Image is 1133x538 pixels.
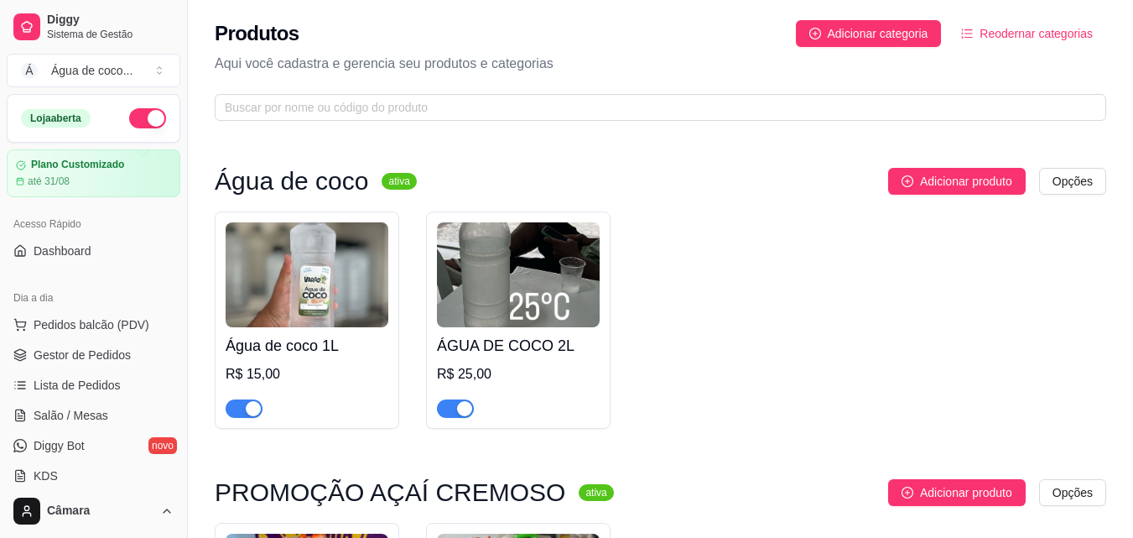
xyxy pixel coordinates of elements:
[828,24,928,43] span: Adicionar categoria
[382,173,416,190] sup: ativa
[21,62,38,79] span: Á
[902,487,913,499] span: plus-circle
[226,364,388,384] div: R$ 15,00
[215,54,1106,74] p: Aqui você cadastra e gerencia seu produtos e categorias
[1052,172,1093,191] span: Opções
[920,483,1012,502] span: Adicionar produto
[809,28,821,39] span: plus-circle
[902,175,913,187] span: plus-circle
[34,467,58,484] span: KDS
[888,168,1026,195] button: Adicionar produto
[437,222,600,327] img: product-image
[796,20,942,47] button: Adicionar categoria
[1039,168,1106,195] button: Opções
[961,28,973,39] span: ordered-list
[226,334,388,358] h4: Água de coco 1L
[1039,479,1106,506] button: Opções
[437,364,600,384] div: R$ 25,00
[34,243,91,259] span: Dashboard
[215,483,565,503] h3: PROMOÇÃO AÇAÍ CREMOSO
[948,20,1106,47] button: Reodernar categorias
[226,222,388,327] img: product-image
[47,28,174,41] span: Sistema de Gestão
[225,98,1083,117] input: Buscar por nome ou código do produto
[7,54,180,87] button: Select a team
[34,407,108,424] span: Salão / Mesas
[7,372,180,399] a: Lista de Pedidos
[7,149,180,197] a: Plano Customizadoaté 31/08
[34,377,121,394] span: Lista de Pedidos
[47,13,174,28] span: Diggy
[437,334,600,358] h4: ÁGUA DE COCO 2L
[31,159,124,171] article: Plano Customizado
[888,479,1026,506] button: Adicionar produto
[34,316,149,333] span: Pedidos balcão (PDV)
[7,285,180,311] div: Dia a dia
[21,109,91,128] div: Loja aberta
[7,238,180,264] a: Dashboard
[920,172,1012,191] span: Adicionar produto
[980,24,1093,43] span: Reodernar categorias
[7,491,180,531] button: Câmara
[51,62,133,79] div: Água de coco ...
[215,20,299,47] h2: Produtos
[47,504,153,519] span: Câmara
[28,175,70,188] article: até 31/08
[579,484,613,501] sup: ativa
[215,171,368,191] h3: Água de coco
[7,342,180,368] a: Gestor de Pedidos
[129,108,166,128] button: Alterar Status
[7,211,180,238] div: Acesso Rápido
[7,402,180,429] a: Salão / Mesas
[7,7,180,47] a: DiggySistema de Gestão
[34,437,85,454] span: Diggy Bot
[34,347,131,363] span: Gestor de Pedidos
[1052,483,1093,502] span: Opções
[7,432,180,459] a: Diggy Botnovo
[7,311,180,338] button: Pedidos balcão (PDV)
[7,462,180,489] a: KDS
